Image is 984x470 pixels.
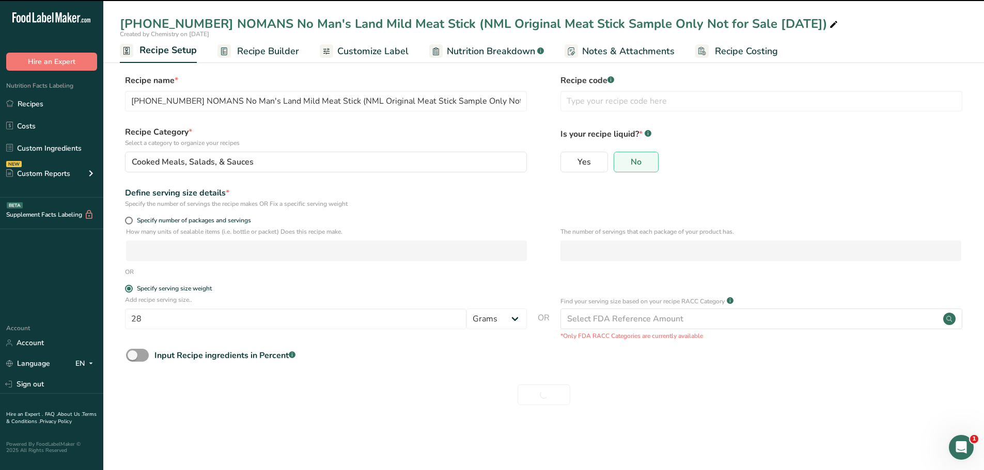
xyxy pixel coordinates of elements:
[125,152,527,172] button: Cooked Meals, Salads, & Sauces
[631,157,642,167] span: No
[237,44,299,58] span: Recipe Builder
[6,53,97,71] button: Hire an Expert
[154,349,295,362] div: Input Recipe ingredients in Percent
[125,126,527,148] label: Recipe Category
[560,91,962,111] input: Type your recipe code here
[139,43,197,57] span: Recipe Setup
[582,44,675,58] span: Notes & Attachments
[126,227,527,236] p: How many units of sealable items (i.e. bottle or packet) Does this recipe make.
[125,295,527,304] p: Add recipe serving size..
[7,202,23,208] div: BETA
[120,14,840,33] div: [PHONE_NUMBER] NOMANS No Man's Land Mild Meat Stick (NML Original Meat Stick Sample Only Not for ...
[75,358,97,370] div: EN
[125,187,527,199] div: Define serving size details
[337,44,409,58] span: Customize Label
[125,199,527,208] div: Specify the number of servings the recipe makes OR Fix a specific serving weight
[125,138,527,148] p: Select a category to organize your recipes
[695,40,778,63] a: Recipe Costing
[6,168,70,179] div: Custom Reports
[6,411,43,418] a: Hire an Expert .
[715,44,778,58] span: Recipe Costing
[567,313,683,325] div: Select FDA Reference Amount
[560,297,725,306] p: Find your serving size based on your recipe RACC Category
[577,157,591,167] span: Yes
[132,156,254,168] span: Cooked Meals, Salads, & Sauces
[447,44,535,58] span: Nutrition Breakdown
[429,40,544,63] a: Nutrition Breakdown
[120,39,197,63] a: Recipe Setup
[120,30,209,38] span: Created by Chemistry on [DATE]
[6,354,50,372] a: Language
[125,91,527,111] input: Type your recipe name here
[40,418,72,425] a: Privacy Policy
[133,217,251,224] span: Specify number of packages and servings
[45,411,57,418] a: FAQ .
[538,312,550,341] span: OR
[565,40,675,63] a: Notes & Attachments
[57,411,82,418] a: About Us .
[125,74,527,87] label: Recipe name
[6,441,97,453] div: Powered By FoodLabelMaker © 2025 All Rights Reserved
[6,161,22,167] div: NEW
[560,126,962,140] p: Is your recipe liquid?
[560,74,962,87] label: Recipe code
[560,331,962,341] p: *Only FDA RACC Categories are currently available
[560,227,961,236] p: The number of servings that each package of your product has.
[217,40,299,63] a: Recipe Builder
[137,285,212,293] div: Specify serving size weight
[125,267,134,277] div: OR
[6,411,97,425] a: Terms & Conditions .
[125,309,466,329] input: Type your serving size here
[320,40,409,63] a: Customize Label
[970,435,978,443] span: 1
[949,435,974,460] iframe: Intercom live chat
